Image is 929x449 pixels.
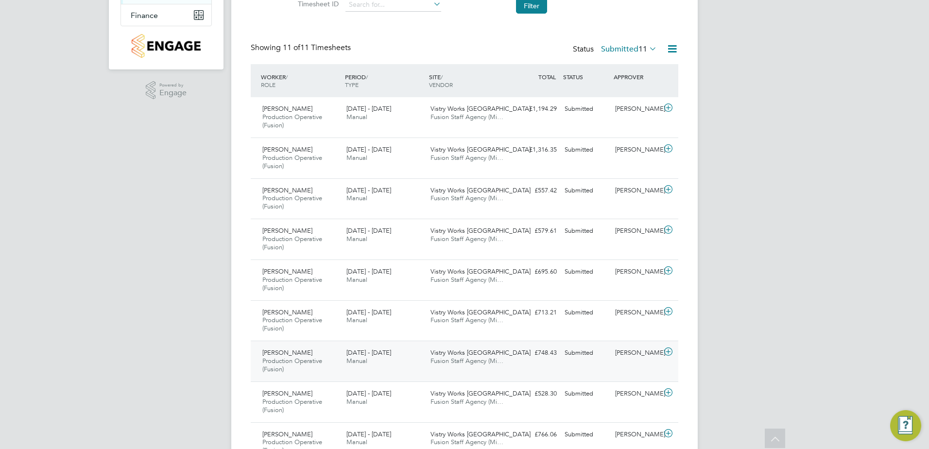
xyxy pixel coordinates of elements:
span: Powered by [159,81,187,89]
span: [DATE] - [DATE] [346,186,391,194]
span: 11 Timesheets [283,43,351,52]
span: Manual [346,276,367,284]
div: £579.61 [510,223,561,239]
span: [DATE] - [DATE] [346,145,391,154]
span: Production Operative (Fusion) [262,235,322,251]
div: Submitted [561,223,611,239]
span: Manual [346,235,367,243]
span: Production Operative (Fusion) [262,316,322,332]
span: [PERSON_NAME] [262,267,312,276]
span: Production Operative (Fusion) [262,154,322,170]
div: £1,194.29 [510,101,561,117]
div: £695.60 [510,264,561,280]
span: Manual [346,113,367,121]
div: APPROVER [611,68,662,86]
div: Submitted [561,427,611,443]
div: [PERSON_NAME] [611,223,662,239]
span: Vistry Works [GEOGRAPHIC_DATA] [430,104,531,113]
span: Manual [346,357,367,365]
div: £713.21 [510,305,561,321]
span: Production Operative (Fusion) [262,276,322,292]
span: Production Operative (Fusion) [262,357,322,373]
div: [PERSON_NAME] [611,264,662,280]
a: Powered byEngage [146,81,187,100]
span: [PERSON_NAME] [262,226,312,235]
div: £1,316.35 [510,142,561,158]
span: TYPE [345,81,359,88]
span: Production Operative (Fusion) [262,194,322,210]
span: Fusion Staff Agency (Mi… [430,276,503,284]
img: countryside-properties-logo-retina.png [132,34,200,58]
div: Showing [251,43,353,53]
div: £528.30 [510,386,561,402]
span: Fusion Staff Agency (Mi… [430,397,503,406]
span: [DATE] - [DATE] [346,430,391,438]
span: [DATE] - [DATE] [346,308,391,316]
div: [PERSON_NAME] [611,345,662,361]
span: Fusion Staff Agency (Mi… [430,194,503,202]
label: Submitted [601,44,657,54]
span: Fusion Staff Agency (Mi… [430,316,503,324]
span: Manual [346,154,367,162]
span: Manual [346,397,367,406]
div: £766.06 [510,427,561,443]
div: SITE [427,68,511,93]
div: Submitted [561,101,611,117]
span: / [441,73,443,81]
span: 11 of [283,43,300,52]
span: / [366,73,368,81]
span: [DATE] - [DATE] [346,104,391,113]
div: PERIOD [343,68,427,93]
span: Vistry Works [GEOGRAPHIC_DATA] [430,430,531,438]
span: Manual [346,194,367,202]
span: Vistry Works [GEOGRAPHIC_DATA] [430,226,531,235]
div: £557.42 [510,183,561,199]
span: Fusion Staff Agency (Mi… [430,113,503,121]
div: Status [573,43,659,56]
span: [PERSON_NAME] [262,430,312,438]
div: Submitted [561,345,611,361]
span: [PERSON_NAME] [262,186,312,194]
div: [PERSON_NAME] [611,427,662,443]
span: VENDOR [429,81,453,88]
span: [PERSON_NAME] [262,145,312,154]
div: [PERSON_NAME] [611,183,662,199]
div: Submitted [561,305,611,321]
div: STATUS [561,68,611,86]
span: Fusion Staff Agency (Mi… [430,235,503,243]
span: ROLE [261,81,275,88]
span: Vistry Works [GEOGRAPHIC_DATA] [430,348,531,357]
span: Finance [131,11,158,20]
span: [DATE] - [DATE] [346,226,391,235]
button: Finance [121,4,211,26]
span: [PERSON_NAME] [262,348,312,357]
span: 11 [638,44,647,54]
div: WORKER [258,68,343,93]
div: Submitted [561,386,611,402]
span: Vistry Works [GEOGRAPHIC_DATA] [430,267,531,276]
span: [PERSON_NAME] [262,104,312,113]
div: [PERSON_NAME] [611,101,662,117]
div: Submitted [561,142,611,158]
span: [PERSON_NAME] [262,308,312,316]
div: £748.43 [510,345,561,361]
span: / [286,73,288,81]
span: [PERSON_NAME] [262,389,312,397]
span: [DATE] - [DATE] [346,267,391,276]
div: [PERSON_NAME] [611,142,662,158]
span: Vistry Works [GEOGRAPHIC_DATA] [430,145,531,154]
span: Manual [346,438,367,446]
span: Production Operative (Fusion) [262,397,322,414]
span: Fusion Staff Agency (Mi… [430,357,503,365]
div: Submitted [561,183,611,199]
button: Engage Resource Center [890,410,921,441]
span: [DATE] - [DATE] [346,348,391,357]
span: Vistry Works [GEOGRAPHIC_DATA] [430,389,531,397]
span: Manual [346,316,367,324]
span: Fusion Staff Agency (Mi… [430,438,503,446]
div: [PERSON_NAME] [611,386,662,402]
span: Fusion Staff Agency (Mi… [430,154,503,162]
div: [PERSON_NAME] [611,305,662,321]
a: Go to home page [120,34,212,58]
span: Vistry Works [GEOGRAPHIC_DATA] [430,186,531,194]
